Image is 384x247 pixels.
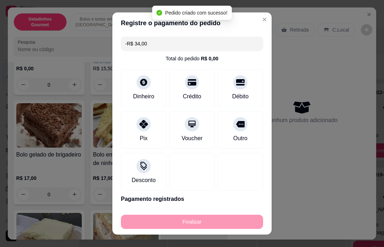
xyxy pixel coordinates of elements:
div: Voucher [182,134,203,143]
div: Total do pedido [166,55,218,62]
div: Outro [233,134,247,143]
span: Pedido criado com sucesso! [165,10,227,16]
span: check-circle [156,10,162,16]
button: Close [259,14,270,25]
div: Débito [232,92,249,101]
p: Pagamento registrados [121,195,263,203]
div: Pix [140,134,148,143]
div: Desconto [132,176,156,185]
div: Crédito [183,92,201,101]
header: Registre o pagamento do pedido [112,12,272,34]
input: Ex.: hambúrguer de cordeiro [125,37,259,51]
div: Dinheiro [133,92,154,101]
div: R$ 0,00 [201,55,218,62]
